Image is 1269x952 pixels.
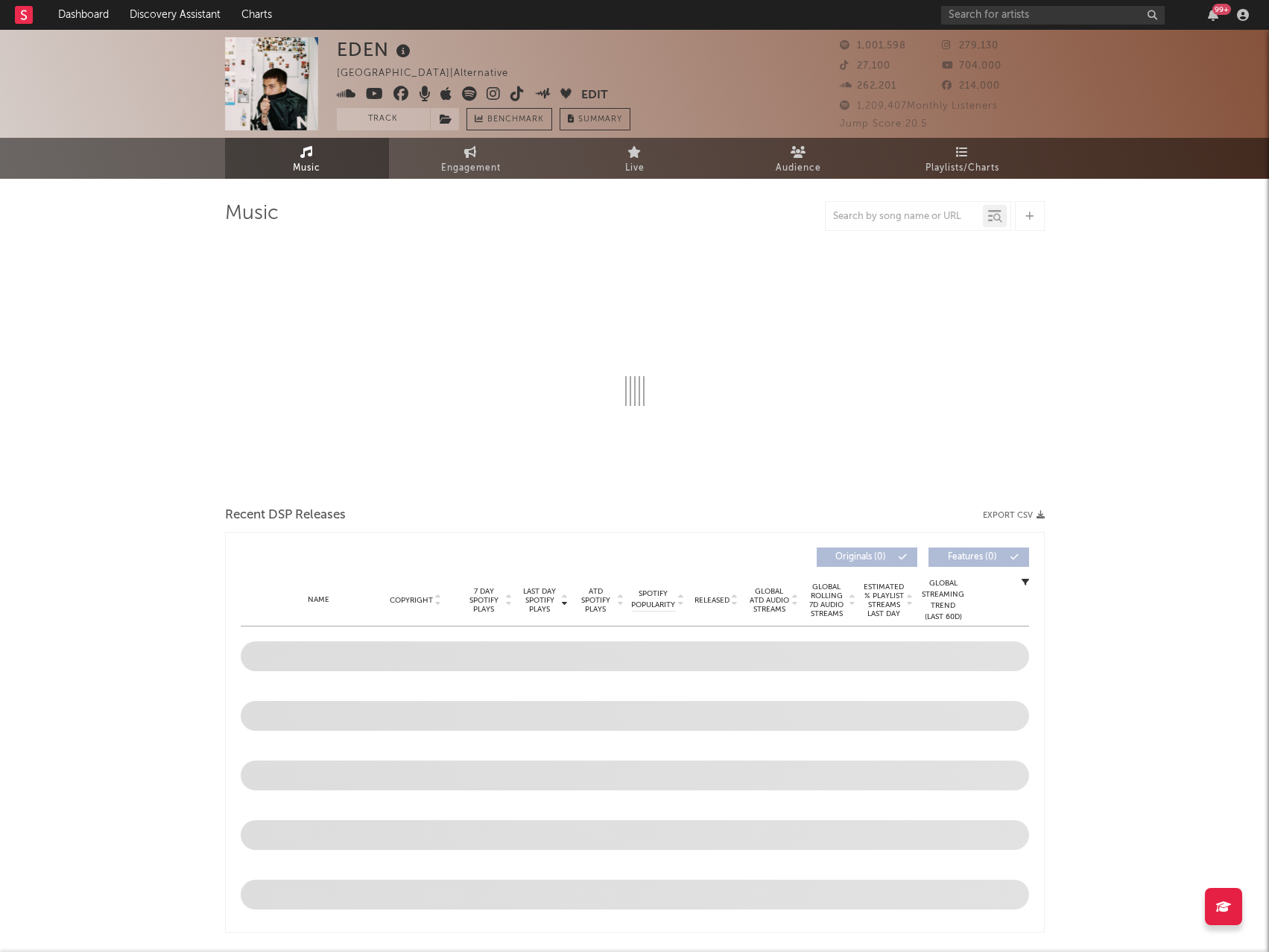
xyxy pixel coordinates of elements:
[337,65,525,83] div: [GEOGRAPHIC_DATA] | Alternative
[776,159,821,177] span: Audience
[389,138,553,179] a: Engagement
[337,37,414,62] div: EDEN
[840,61,890,71] span: 27,100
[938,553,1007,562] span: Features ( 0 )
[840,41,906,51] span: 1,001,598
[560,108,630,130] button: Summary
[520,587,560,614] span: Last Day Spotify Plays
[921,578,966,623] div: Global Streaming Trend (Last 60D)
[225,138,389,179] a: Music
[1208,9,1218,21] button: 99+
[464,587,504,614] span: 7 Day Spotify Plays
[293,159,320,177] span: Music
[441,159,501,177] span: Engagement
[942,41,999,51] span: 279,130
[881,138,1045,179] a: Playlists/Charts
[817,548,917,567] button: Originals(0)
[928,548,1029,567] button: Features(0)
[694,596,730,605] span: Released
[390,596,433,605] span: Copyright
[581,86,608,105] button: Edit
[578,115,622,124] span: Summary
[749,587,790,614] span: Global ATD Audio Streams
[625,159,645,177] span: Live
[576,587,615,614] span: ATD Spotify Plays
[826,553,895,562] span: Originals ( 0 )
[466,108,552,130] a: Benchmark
[337,108,430,130] button: Track
[487,111,544,129] span: Benchmark
[925,159,999,177] span: Playlists/Charts
[270,594,368,606] div: Name
[983,511,1045,520] button: Export CSV
[806,583,847,618] span: Global Rolling 7D Audio Streams
[942,81,1000,91] span: 214,000
[826,211,983,223] input: Search by song name or URL
[1212,4,1231,15] div: 99 +
[840,119,927,129] span: Jump Score: 20.5
[717,138,881,179] a: Audience
[631,588,675,611] span: Spotify Popularity
[225,507,346,524] span: Recent DSP Releases
[553,138,717,179] a: Live
[941,6,1165,25] input: Search for artists
[942,61,1001,71] span: 704,000
[840,101,998,111] span: 1,209,407 Monthly Listeners
[840,81,896,91] span: 262,201
[864,583,905,618] span: Estimated % Playlist Streams Last Day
